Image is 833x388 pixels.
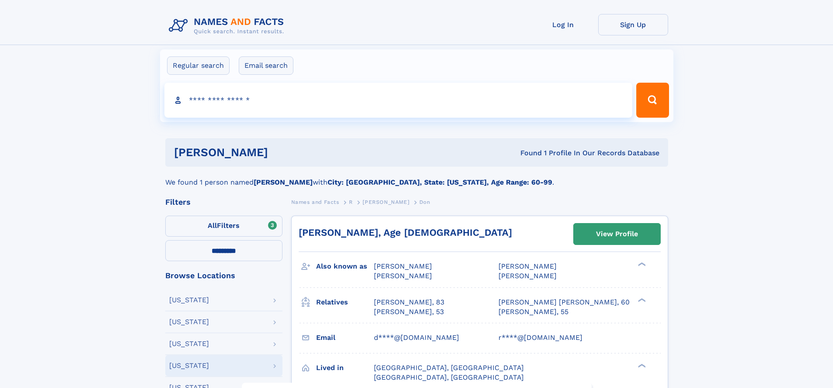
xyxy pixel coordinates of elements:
[498,307,568,317] a: [PERSON_NAME], 55
[164,83,633,118] input: search input
[636,363,646,368] div: ❯
[239,56,293,75] label: Email search
[374,364,524,372] span: [GEOGRAPHIC_DATA], [GEOGRAPHIC_DATA]
[636,262,646,267] div: ❯
[498,262,557,270] span: [PERSON_NAME]
[374,297,444,307] a: [PERSON_NAME], 83
[165,14,291,38] img: Logo Names and Facts
[174,147,394,158] h1: [PERSON_NAME]
[165,272,282,280] div: Browse Locations
[596,224,638,244] div: View Profile
[374,272,432,280] span: [PERSON_NAME]
[374,373,524,381] span: [GEOGRAPHIC_DATA], [GEOGRAPHIC_DATA]
[316,259,374,274] h3: Also known as
[362,199,409,205] span: [PERSON_NAME]
[349,199,353,205] span: R
[316,295,374,310] h3: Relatives
[299,227,512,238] a: [PERSON_NAME], Age [DEMOGRAPHIC_DATA]
[167,56,230,75] label: Regular search
[169,362,209,369] div: [US_STATE]
[636,83,669,118] button: Search Button
[165,216,282,237] label: Filters
[598,14,668,35] a: Sign Up
[362,196,409,207] a: [PERSON_NAME]
[208,221,217,230] span: All
[419,199,430,205] span: Don
[165,167,668,188] div: We found 1 person named with .
[165,198,282,206] div: Filters
[169,297,209,304] div: [US_STATE]
[349,196,353,207] a: R
[374,307,444,317] a: [PERSON_NAME], 53
[636,297,646,303] div: ❯
[394,148,659,158] div: Found 1 Profile In Our Records Database
[316,360,374,375] h3: Lived in
[254,178,313,186] b: [PERSON_NAME]
[574,224,660,245] a: View Profile
[328,178,552,186] b: City: [GEOGRAPHIC_DATA], State: [US_STATE], Age Range: 60-99
[374,262,432,270] span: [PERSON_NAME]
[498,297,630,307] a: [PERSON_NAME] [PERSON_NAME], 60
[291,196,339,207] a: Names and Facts
[498,272,557,280] span: [PERSON_NAME]
[528,14,598,35] a: Log In
[169,318,209,325] div: [US_STATE]
[316,330,374,345] h3: Email
[169,340,209,347] div: [US_STATE]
